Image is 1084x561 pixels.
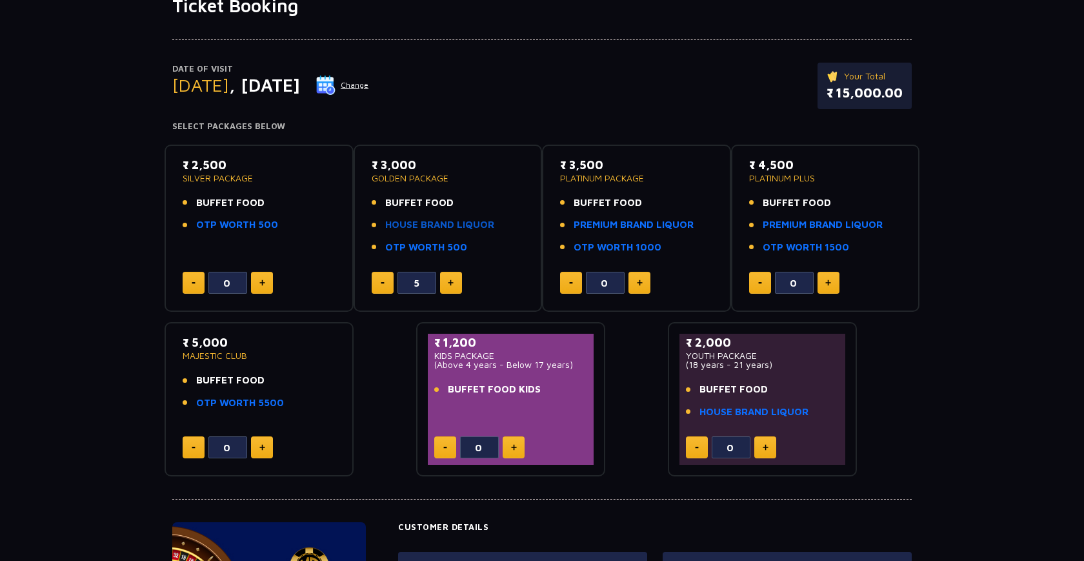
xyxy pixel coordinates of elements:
[385,218,494,232] a: HOUSE BRAND LIQUOR
[637,280,643,286] img: plus
[758,282,762,284] img: minus
[827,69,903,83] p: Your Total
[699,382,768,397] span: BUFFET FOOD
[749,174,902,183] p: PLATINUM PLUS
[316,75,369,96] button: Change
[172,121,912,132] h4: Select Packages Below
[398,522,912,533] h4: Customer Details
[434,351,587,360] p: KIDS PACKAGE
[196,396,284,411] a: OTP WORTH 5500
[511,444,517,451] img: plus
[372,174,525,183] p: GOLDEN PACKAGE
[385,196,454,210] span: BUFFET FOOD
[172,74,229,96] span: [DATE]
[196,373,265,388] span: BUFFET FOOD
[192,447,196,449] img: minus
[695,447,699,449] img: minus
[259,444,265,451] img: plus
[172,63,369,76] p: Date of Visit
[827,69,840,83] img: ticket
[574,240,661,255] a: OTP WORTH 1000
[574,218,694,232] a: PREMIUM BRAND LIQUOR
[385,240,467,255] a: OTP WORTH 500
[560,174,713,183] p: PLATINUM PACKAGE
[569,282,573,284] img: minus
[259,280,265,286] img: plus
[443,447,447,449] img: minus
[574,196,642,210] span: BUFFET FOOD
[183,156,336,174] p: ₹ 2,500
[183,351,336,360] p: MAJESTIC CLUB
[749,156,902,174] p: ₹ 4,500
[434,360,587,369] p: (Above 4 years - Below 17 years)
[183,174,336,183] p: SILVER PACKAGE
[448,280,454,286] img: plus
[229,74,300,96] span: , [DATE]
[192,282,196,284] img: minus
[372,156,525,174] p: ₹ 3,000
[763,240,849,255] a: OTP WORTH 1500
[699,405,808,420] a: HOUSE BRAND LIQUOR
[827,83,903,103] p: ₹ 15,000.00
[825,280,831,286] img: plus
[196,196,265,210] span: BUFFET FOOD
[183,334,336,351] p: ₹ 5,000
[686,360,839,369] p: (18 years - 21 years)
[381,282,385,284] img: minus
[763,218,883,232] a: PREMIUM BRAND LIQUOR
[196,218,278,232] a: OTP WORTH 500
[686,351,839,360] p: YOUTH PACKAGE
[763,196,831,210] span: BUFFET FOOD
[448,382,541,397] span: BUFFET FOOD KIDS
[763,444,768,451] img: plus
[560,156,713,174] p: ₹ 3,500
[686,334,839,351] p: ₹ 2,000
[434,334,587,351] p: ₹ 1,200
